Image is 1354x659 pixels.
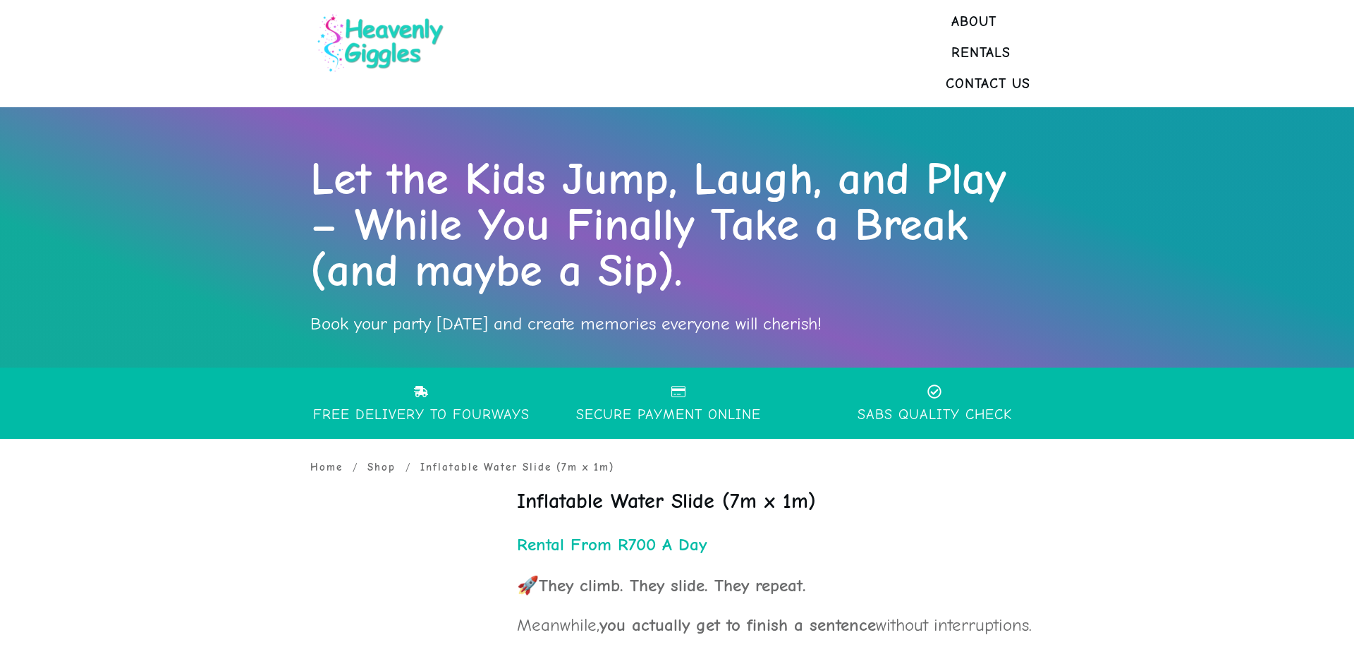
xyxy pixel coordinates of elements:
p: Rental From R700 A Day [517,529,1042,560]
a: Rentals [951,39,1011,67]
span: Shop [367,461,396,473]
p: Meanwhile, without interruptions. [517,614,1042,654]
strong: you actually get to finish a sentence [599,615,876,635]
li: / [403,467,413,478]
p: Let the Kids Jump, Laugh, and Play – While You Finally Take a Break (and maybe a Sip). [310,157,1044,294]
p: SABS quality check [847,407,1022,423]
p: Free DELIVERY To Fourways [303,407,539,423]
span: Inflatable Water Slide (7m x 1m) [420,460,614,475]
p: Book your party [DATE] and create memories everyone will cherish! [310,308,1044,339]
a: Shop [367,460,396,475]
h1: Inflatable Water Slide (7m x 1m) [517,488,1042,515]
a: About [951,8,996,36]
span: Home [310,461,343,473]
p: secure payment Online [576,407,761,423]
a: Home [310,460,343,475]
p: 🚀 [517,574,1042,615]
a: Contact Us [946,70,1030,98]
strong: They climb. They slide. They repeat. [539,575,806,595]
li: / [350,467,360,478]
